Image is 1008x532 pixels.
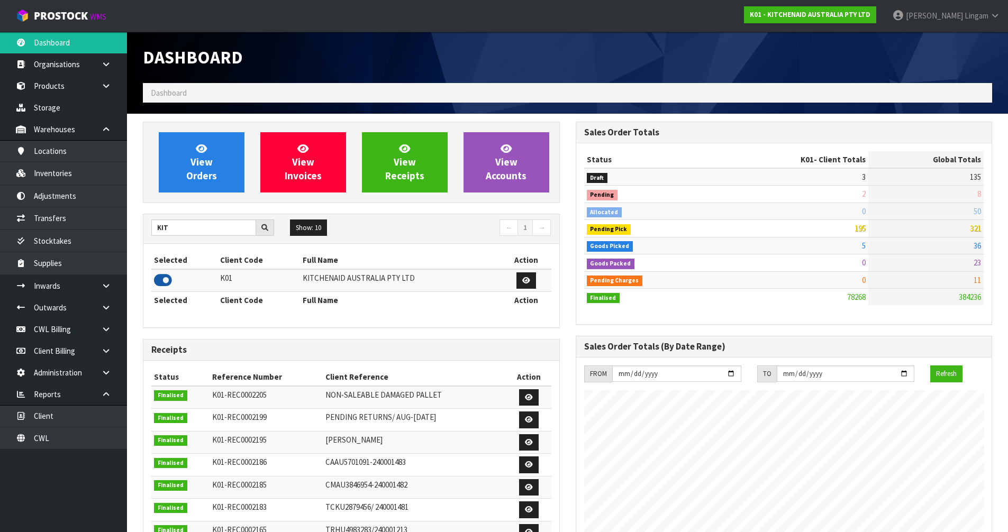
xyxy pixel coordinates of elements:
[977,189,981,199] span: 8
[151,88,187,98] span: Dashboard
[212,412,267,422] span: K01-REC0002199
[906,11,963,21] span: [PERSON_NAME]
[744,6,876,23] a: K01 - KITCHENAID AUSTRALIA PTY LTD
[212,390,267,400] span: K01-REC0002205
[154,390,187,401] span: Finalised
[217,292,300,309] th: Client Code
[587,173,608,184] span: Draft
[385,142,424,182] span: View Receipts
[212,480,267,490] span: K01-REC0002185
[143,46,243,68] span: Dashboard
[584,365,612,382] div: FROM
[587,224,631,235] span: Pending Pick
[587,190,618,200] span: Pending
[325,480,407,490] span: CMAU3846954-240001482
[801,154,814,164] span: K01
[862,275,866,285] span: 0
[587,259,635,269] span: Goods Packed
[974,258,981,268] span: 23
[587,207,622,218] span: Allocated
[500,219,518,236] a: ←
[210,369,323,386] th: Reference Number
[587,276,643,286] span: Pending Charges
[151,219,256,236] input: Search clients
[847,292,866,302] span: 78268
[90,12,106,22] small: WMS
[501,292,551,309] th: Action
[159,132,244,192] a: ViewOrders
[517,219,533,236] a: 1
[716,151,868,168] th: - Client Totals
[532,219,551,236] a: →
[970,172,981,182] span: 135
[855,223,866,233] span: 195
[323,369,507,386] th: Client Reference
[862,241,866,251] span: 5
[285,142,322,182] span: View Invoices
[260,132,346,192] a: ViewInvoices
[868,151,984,168] th: Global Totals
[862,258,866,268] span: 0
[862,172,866,182] span: 3
[757,365,777,382] div: TO
[151,292,217,309] th: Selected
[300,269,501,292] td: KITCHENAID AUSTRALIA PTY LTD
[186,142,217,182] span: View Orders
[750,10,870,19] strong: K01 - KITCHENAID AUSTRALIA PTY LTD
[151,345,551,355] h3: Receipts
[486,142,526,182] span: View Accounts
[974,206,981,216] span: 50
[965,11,988,21] span: Lingam
[300,252,501,269] th: Full Name
[290,219,327,236] button: Show: 10
[325,457,406,467] span: CAAU5701091-240001483
[300,292,501,309] th: Full Name
[217,269,300,292] td: K01
[974,275,981,285] span: 11
[16,9,29,22] img: cube-alt.png
[584,151,716,168] th: Status
[584,342,984,352] h3: Sales Order Totals (By Date Range)
[212,457,267,467] span: K01-REC0002186
[584,127,984,137] h3: Sales Order Totals
[970,223,981,233] span: 321
[325,412,436,422] span: PENDING RETURNS/ AUG-[DATE]
[34,9,88,23] span: ProStock
[362,132,448,192] a: ViewReceipts
[154,480,187,491] span: Finalised
[154,435,187,446] span: Finalised
[930,365,962,382] button: Refresh
[507,369,551,386] th: Action
[862,189,866,199] span: 2
[154,413,187,424] span: Finalised
[212,435,267,445] span: K01-REC0002195
[151,252,217,269] th: Selected
[325,390,442,400] span: NON-SALEABLE DAMAGED PALLET
[464,132,549,192] a: ViewAccounts
[501,252,551,269] th: Action
[959,292,981,302] span: 384236
[587,241,633,252] span: Goods Picked
[974,241,981,251] span: 36
[154,458,187,469] span: Finalised
[587,293,620,304] span: Finalised
[325,435,383,445] span: [PERSON_NAME]
[862,206,866,216] span: 0
[212,502,267,512] span: K01-REC0002183
[217,252,300,269] th: Client Code
[325,502,408,512] span: TCKU2879456/ 240001481
[154,503,187,513] span: Finalised
[151,369,210,386] th: Status
[359,219,551,238] nav: Page navigation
